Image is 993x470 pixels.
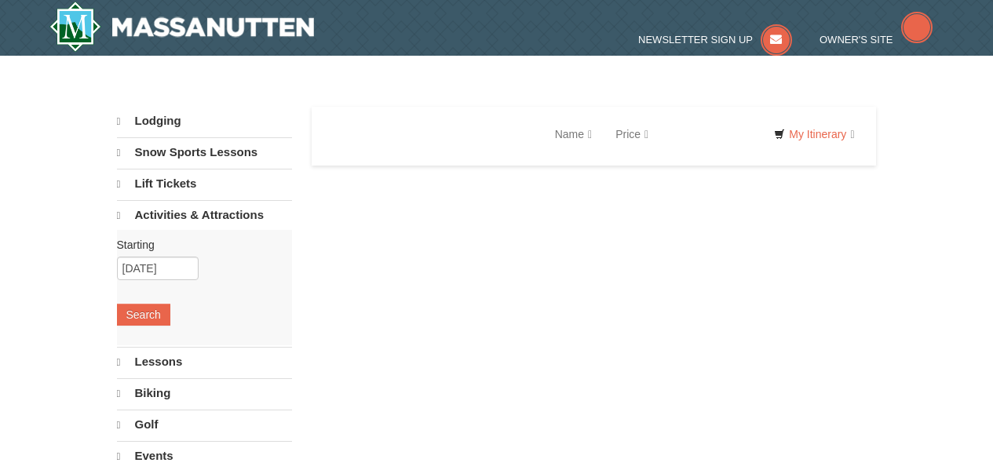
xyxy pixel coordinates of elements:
span: Newsletter Sign Up [638,34,753,46]
a: Activities & Attractions [117,200,292,230]
a: Lessons [117,347,292,377]
label: Starting [117,237,280,253]
a: Snow Sports Lessons [117,137,292,167]
img: Massanutten Resort Logo [49,2,315,52]
a: Newsletter Sign Up [638,34,792,46]
a: Name [543,118,604,150]
span: Owner's Site [820,34,893,46]
a: Owner's Site [820,34,933,46]
a: Golf [117,410,292,439]
a: Lift Tickets [117,169,292,199]
a: Biking [117,378,292,408]
button: Search [117,304,170,326]
a: Lodging [117,107,292,136]
a: Price [604,118,660,150]
a: Massanutten Resort [49,2,315,52]
a: My Itinerary [764,122,864,146]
